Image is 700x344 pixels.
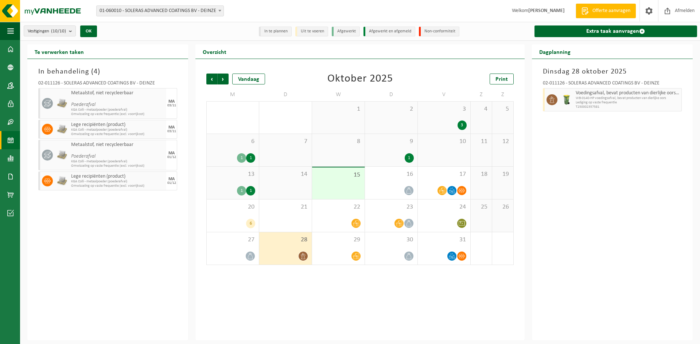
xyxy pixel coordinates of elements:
span: 11 [474,138,488,146]
span: Omwisseling op vaste frequentie (excl. voorrijkost) [71,112,164,116]
span: Omwisseling op vaste frequentie (excl. voorrijkost) [71,184,164,188]
span: Print [495,76,508,82]
div: MA [168,177,175,181]
div: 02-011126 - SOLERAS ADVANCED COATINGS BV - DEINZE [543,81,682,88]
span: 27 [210,236,255,244]
span: 1 [316,105,361,113]
h2: Te verwerken taken [27,44,91,59]
h3: In behandeling ( ) [38,66,177,77]
h2: Dagplanning [532,44,578,59]
div: 01/12 [167,181,176,185]
img: LP-PA-00000-WDN-11 [57,98,67,109]
span: Lediging op vaste frequentie [576,100,680,105]
td: Z [471,88,492,101]
div: 1 [246,153,255,163]
span: Omwisseling op vaste frequentie (excl. voorrijkost) [71,132,164,137]
span: 10 [421,138,467,146]
span: 19 [496,170,510,178]
span: 20 [210,203,255,211]
div: 1 [237,186,246,195]
span: 16 [369,170,414,178]
button: OK [80,25,97,37]
li: Afgewerkt en afgemeld [363,27,415,36]
li: In te plannen [259,27,292,36]
button: Vestigingen(10/10) [24,25,76,36]
span: 6 [210,138,255,146]
div: 3 [458,120,467,130]
span: 13 [210,170,255,178]
div: 02-011126 - SOLERAS ADVANCED COATINGS BV - DEINZE [38,81,177,88]
span: 22 [316,203,361,211]
count: (10/10) [51,29,66,33]
li: Afgewerkt [332,27,360,36]
a: Offerte aanvragen [576,4,636,18]
div: 01/12 [167,155,176,159]
li: Non-conformiteit [419,27,459,36]
div: 03/11 [167,104,176,107]
span: 25 [474,203,488,211]
span: Offerte aanvragen [591,7,632,15]
span: 4 [94,68,98,75]
span: 26 [496,203,510,211]
span: 29 [316,236,361,244]
span: WB-0140-HP voedingsafval, bevat producten van dierlijke oors [576,96,680,100]
td: Z [492,88,514,101]
h2: Overzicht [195,44,234,59]
span: T250002357581 [576,105,680,109]
div: Oktober 2025 [327,74,393,84]
td: W [312,88,365,101]
span: 5 [496,105,510,113]
span: 15 [316,171,361,179]
span: 21 [263,203,308,211]
span: 01-060010 - SOLERAS ADVANCED COATINGS BV - DEINZE [97,6,223,16]
span: 17 [421,170,467,178]
li: Uit te voeren [295,27,328,36]
div: 1 [246,186,255,195]
h3: Dinsdag 28 oktober 2025 [543,66,682,77]
iframe: chat widget [4,328,122,344]
span: 14 [263,170,308,178]
span: 4 [474,105,488,113]
span: 3 [421,105,467,113]
a: Print [490,74,514,84]
td: D [259,88,312,101]
span: Metaalstof, niet recycleerbaar [71,90,164,96]
span: Lege recipiënten (product) [71,122,164,128]
img: LP-PA-00000-WDN-11 [57,150,67,161]
a: Extra taak aanvragen [534,25,697,37]
span: 7 [263,138,308,146]
span: KGA Colli - metaalpoeder (poederafval) [71,179,164,184]
td: D [365,88,418,101]
td: M [206,88,259,101]
i: Poederafval [71,154,96,159]
span: 30 [369,236,414,244]
img: PB-PA-0000-WDN-00-03 [57,175,67,186]
span: 24 [421,203,467,211]
span: KGA Colli - metaalpoeder (poederafval) [71,159,164,164]
span: Voedingsafval, bevat producten van dierlijke oorsprong, onverpakt, categorie 3 [576,90,680,96]
span: Vorige [206,74,217,84]
img: PB-PA-0000-WDN-00-03 [57,124,67,135]
div: MA [168,99,175,104]
div: Vandaag [232,74,265,84]
span: Metaalstof, niet recycleerbaar [71,142,164,148]
span: Volgende [218,74,229,84]
strong: [PERSON_NAME] [528,8,565,13]
span: KGA Colli - metaalpoeder (poederafval) [71,128,164,132]
i: Poederafval [71,102,96,107]
span: KGA Colli - metaalpoeder (poederafval) [71,108,164,112]
img: WB-0140-HPE-GN-50 [561,94,572,105]
div: 03/11 [167,130,176,133]
span: 18 [474,170,488,178]
span: 9 [369,138,414,146]
span: 12 [496,138,510,146]
td: V [418,88,471,101]
div: MA [168,125,175,130]
span: 31 [421,236,467,244]
span: Vestigingen [28,26,66,37]
div: 1 [237,153,246,163]
span: Lege recipiënten (product) [71,174,164,179]
span: 8 [316,138,361,146]
span: 23 [369,203,414,211]
div: 1 [405,153,414,163]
